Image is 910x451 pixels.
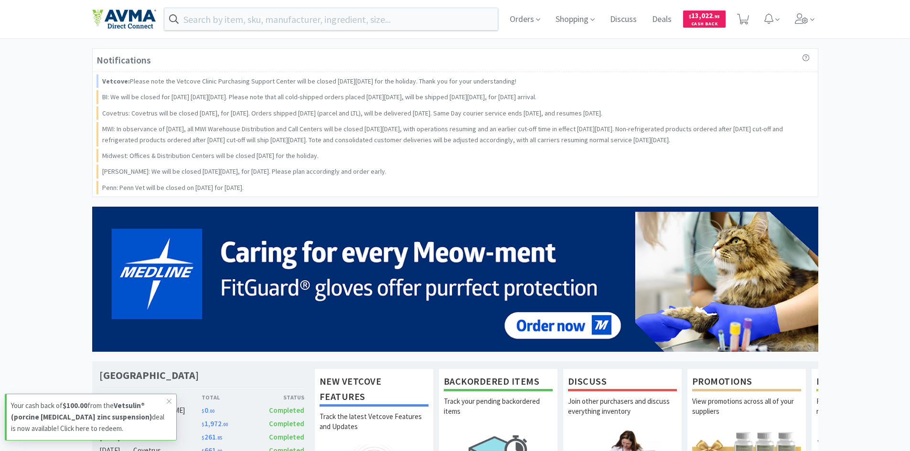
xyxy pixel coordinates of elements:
p: View promotions across all of your suppliers [692,396,801,430]
span: 0 [202,406,214,415]
a: $13,022.95Cash Back [683,6,726,32]
p: Penn: Penn Vet will be closed on [DATE] for [DATE]. [102,182,244,193]
input: Search by item, sku, manufacturer, ingredient, size... [164,8,498,30]
p: Track your pending backordered items [444,396,553,430]
p: Your cash back of from the deal is now available! Click here to redeem. [11,400,167,434]
h1: Backordered Items [444,374,553,391]
strong: $100.00 [63,401,87,410]
p: Covetrus: Covetrus will be closed [DATE], for [DATE]. Orders shipped [DATE] (parcel and LTL), wil... [102,108,602,118]
h3: Notifications [96,52,151,68]
span: Completed [269,432,304,441]
span: $ [689,13,691,20]
p: Midwest: Offices & Distribution Centers will be closed [DATE] for the holiday. [102,150,319,161]
img: 5b85490d2c9a43ef9873369d65f5cc4c_481.png [92,207,818,352]
div: Total [202,393,253,402]
a: [DATE][PERSON_NAME]$0.00Completed [99,405,305,416]
span: $ [202,435,204,441]
a: Deals [648,15,675,24]
a: Discuss [606,15,641,24]
span: Cash Back [689,21,720,28]
p: Please note the Vetcove Clinic Purchasing Support Center will be closed [DATE][DATE] for the holi... [102,76,516,86]
h1: Discuss [568,374,677,391]
p: Join other purchasers and discuss everything inventory [568,396,677,430]
span: Completed [269,419,304,428]
span: . 00 [222,421,228,428]
span: $ [202,421,204,428]
span: 261 [202,432,222,441]
span: . 85 [216,435,222,441]
h1: Promotions [692,374,801,391]
span: 1,972 [202,419,228,428]
p: MWI: In observance of [DATE], all MWI Warehouse Distribution and Call Centers will be closed [DAT... [102,124,810,145]
div: Status [253,393,305,402]
p: BI: We will be closed for [DATE] [DATE][DATE]. Please note that all cold-shipped orders placed [D... [102,92,536,102]
img: e4e33dab9f054f5782a47901c742baa9_102.png [92,9,156,29]
div: Date [99,393,134,402]
p: Track the latest Vetcove Features and Updates [320,411,428,445]
h1: New Vetcove Features [320,374,428,407]
span: . 00 [208,408,214,414]
a: [DATE]Zoetis$1,972.00Completed [99,418,305,430]
a: [DATE]MWI$261.85Completed [99,431,305,443]
h1: [GEOGRAPHIC_DATA] [99,368,199,382]
strong: Vetcove: [102,77,130,85]
span: $ [202,408,204,414]
p: [PERSON_NAME]: We will be closed [DATE][DATE], for [DATE]. Please plan accordingly and order early. [102,166,386,177]
span: . 95 [713,13,720,20]
div: Supplier [133,393,202,402]
span: 13,022 [689,11,720,20]
span: Completed [269,406,304,415]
